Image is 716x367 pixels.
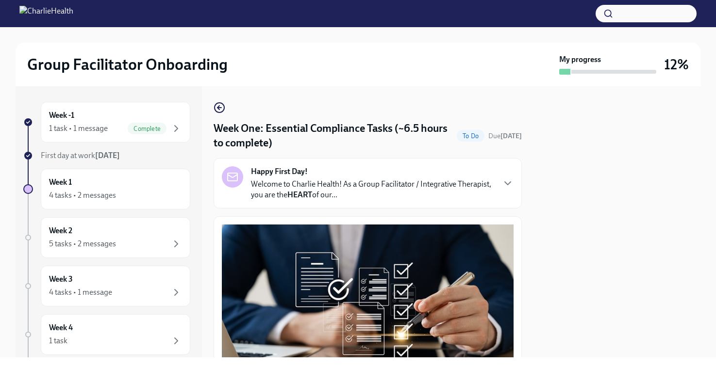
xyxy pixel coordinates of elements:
div: 1 task [49,335,67,346]
span: To Do [457,132,484,140]
h6: Week 3 [49,274,73,285]
a: Week -11 task • 1 messageComplete [23,102,190,143]
h2: Group Facilitator Onboarding [27,55,228,74]
a: First day at work[DATE] [23,150,190,161]
a: Week 14 tasks • 2 messages [23,169,190,209]
img: CharlieHealth [19,6,73,21]
h6: Week 2 [49,225,72,236]
strong: HEART [287,190,312,199]
h6: Week -1 [49,110,74,121]
a: Week 34 tasks • 1 message [23,266,190,306]
div: 4 tasks • 2 messages [49,190,116,201]
strong: [DATE] [500,132,522,140]
a: Week 25 tasks • 2 messages [23,217,190,258]
strong: My progress [559,54,601,65]
span: First day at work [41,151,120,160]
div: 4 tasks • 1 message [49,287,112,298]
h6: Week 1 [49,177,72,188]
span: Due [488,132,522,140]
h3: 12% [664,56,689,73]
strong: [DATE] [95,151,120,160]
strong: Happy First Day! [251,166,308,177]
div: 1 task • 1 message [49,123,108,134]
h4: Week One: Essential Compliance Tasks (~6.5 hours to complete) [214,121,453,150]
div: 5 tasks • 2 messages [49,239,116,249]
h6: Week 4 [49,322,73,333]
span: Complete [128,125,167,132]
a: Week 41 task [23,314,190,355]
span: October 6th, 2025 10:00 [488,131,522,141]
p: Welcome to Charlie Health! As a Group Facilitator / Integrative Therapist, you are the of our... [251,179,494,200]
